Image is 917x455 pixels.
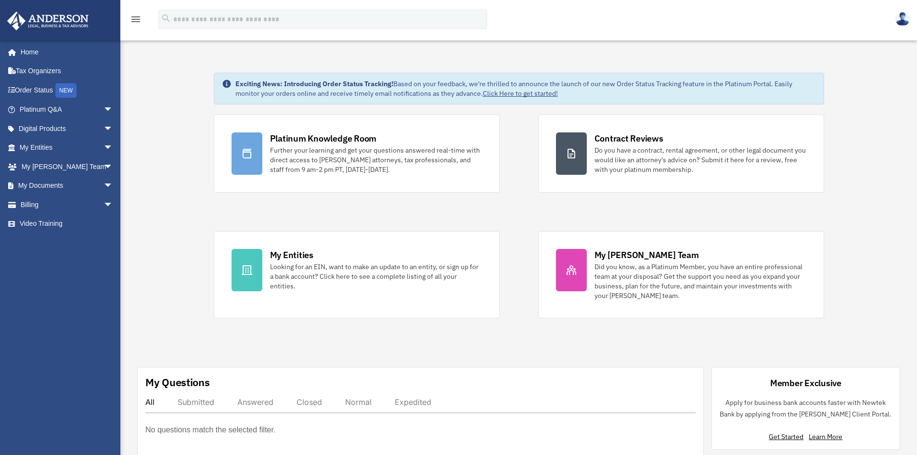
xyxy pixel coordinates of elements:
span: arrow_drop_down [103,119,123,139]
div: Contract Reviews [594,132,663,144]
div: Do you have a contract, rental agreement, or other legal document you would like an attorney's ad... [594,145,806,174]
a: menu [130,17,142,25]
div: My [PERSON_NAME] Team [594,249,699,261]
img: User Pic [895,12,910,26]
span: arrow_drop_down [103,138,123,158]
div: My Entities [270,249,313,261]
p: Apply for business bank accounts faster with Newtek Bank by applying from the [PERSON_NAME] Clien... [720,397,892,420]
a: My [PERSON_NAME] Teamarrow_drop_down [7,157,128,176]
div: Based on your feedback, we're thrilled to announce the launch of our new Order Status Tracking fe... [235,79,816,98]
a: My [PERSON_NAME] Team Did you know, as a Platinum Member, you have an entire professional team at... [538,231,824,318]
a: Learn More [809,432,842,441]
a: Tax Organizers [7,62,128,81]
i: menu [130,13,142,25]
a: Click Here to get started! [483,89,558,98]
div: Closed [297,397,322,407]
span: arrow_drop_down [103,100,123,120]
div: Expedited [395,397,431,407]
a: Platinum Q&Aarrow_drop_down [7,100,128,119]
a: My Entities Looking for an EIN, want to make an update to an entity, or sign up for a bank accoun... [214,231,500,318]
div: Member Exclusive [770,377,841,389]
a: Platinum Knowledge Room Further your learning and get your questions answered real-time with dire... [214,115,500,193]
span: arrow_drop_down [103,195,123,215]
img: Anderson Advisors Platinum Portal [4,12,91,30]
div: Further your learning and get your questions answered real-time with direct access to [PERSON_NAM... [270,145,482,174]
div: Answered [237,397,273,407]
div: My Questions [145,375,210,390]
a: Video Training [7,214,128,234]
a: Order StatusNEW [7,80,128,100]
div: NEW [55,83,77,98]
div: Looking for an EIN, want to make an update to an entity, or sign up for a bank account? Click her... [270,262,482,291]
a: Get Started [769,432,807,441]
a: Home [7,42,123,62]
a: My Entitiesarrow_drop_down [7,138,128,157]
strong: Exciting News: Introducing Order Status Tracking! [235,79,393,88]
p: No questions match the selected filter. [145,423,275,437]
div: All [145,397,155,407]
div: Submitted [178,397,214,407]
a: My Documentsarrow_drop_down [7,176,128,195]
span: arrow_drop_down [103,157,123,177]
div: Normal [345,397,372,407]
a: Digital Productsarrow_drop_down [7,119,128,138]
a: Contract Reviews Do you have a contract, rental agreement, or other legal document you would like... [538,115,824,193]
span: arrow_drop_down [103,176,123,196]
div: Platinum Knowledge Room [270,132,377,144]
div: Did you know, as a Platinum Member, you have an entire professional team at your disposal? Get th... [594,262,806,300]
a: Billingarrow_drop_down [7,195,128,214]
i: search [161,13,171,24]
